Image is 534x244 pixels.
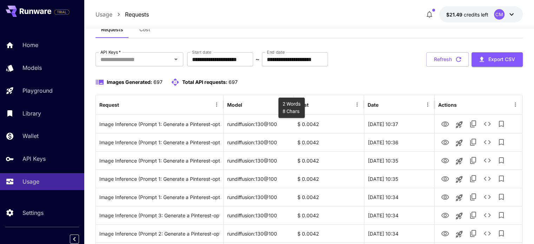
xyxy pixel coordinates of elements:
div: rundiffusion:130@100 [224,170,294,188]
button: Launch in playground [452,154,466,168]
a: Requests [125,10,149,19]
button: Open [171,54,181,64]
p: Settings [22,209,44,217]
button: Add to library [494,190,508,204]
button: Launch in playground [452,172,466,186]
button: Sort [120,100,130,110]
div: 20 Aug, 2025 10:34 [364,206,434,224]
button: Copy TaskUUID [466,208,480,222]
div: CM [494,9,505,20]
button: See details [480,208,494,222]
button: View Image [438,226,452,240]
button: See details [480,117,494,131]
button: Menu [212,100,222,110]
button: Copy TaskUUID [466,153,480,167]
span: Add your payment card to enable full platform functionality. [54,8,70,16]
div: $ 0.0042 [294,188,364,206]
button: View Image [438,208,452,222]
button: Sort [309,100,319,110]
p: Playground [22,86,53,95]
div: Click to copy prompt [99,152,220,170]
button: Launch in playground [452,227,466,241]
button: Export CSV [472,52,523,67]
button: Add to library [494,117,508,131]
button: Sort [379,100,389,110]
div: rundiffusion:130@100 [224,224,294,243]
button: See details [480,135,494,149]
div: rundiffusion:130@100 [224,151,294,170]
div: rundiffusion:130@100 [224,115,294,133]
button: Launch in playground [452,136,466,150]
button: $21.49014CM [439,6,523,22]
button: View Image [438,171,452,186]
span: credits left [464,12,488,18]
div: $ 0.0042 [294,224,364,243]
span: TRIAL [54,9,69,15]
div: Click to copy prompt [99,170,220,188]
button: Copy TaskUUID [466,172,480,186]
span: 697 [229,79,238,85]
button: Add to library [494,153,508,167]
p: Models [22,64,42,72]
button: View Image [438,153,452,167]
button: Menu [423,100,433,110]
button: Menu [352,100,362,110]
button: Refresh [426,52,469,67]
div: 20 Aug, 2025 10:37 [364,115,434,133]
div: rundiffusion:130@100 [224,206,294,224]
div: 20 Aug, 2025 10:34 [364,224,434,243]
label: Start date [192,49,211,55]
span: $21.49 [446,12,464,18]
div: $ 0.0042 [294,206,364,224]
p: ~ [256,55,259,64]
nav: breadcrumb [95,10,149,19]
div: 20 Aug, 2025 10:34 [364,188,434,206]
div: 20 Aug, 2025 10:36 [364,133,434,151]
div: $ 0.0042 [294,115,364,133]
div: 20 Aug, 2025 10:35 [364,170,434,188]
span: Total API requests: [182,79,228,85]
button: Menu [510,100,520,110]
div: rundiffusion:130@100 [224,133,294,151]
button: Collapse sidebar [70,235,79,244]
p: Library [22,109,41,118]
span: 697 [153,79,163,85]
span: Cost [139,26,150,33]
div: Click to copy prompt [99,206,220,224]
button: Copy TaskUUID [466,135,480,149]
button: Launch in playground [452,191,466,205]
div: Click to copy prompt [99,225,220,243]
button: See details [480,153,494,167]
div: $ 0.0042 [294,151,364,170]
button: Copy TaskUUID [466,190,480,204]
button: Add to library [494,226,508,240]
button: View Image [438,117,452,131]
div: $ 0.0042 [294,133,364,151]
div: Request [99,102,119,108]
span: Requests [101,26,123,33]
button: Copy TaskUUID [466,226,480,240]
label: End date [267,49,284,55]
p: Home [22,41,38,49]
button: Sort [243,100,253,110]
button: Add to library [494,172,508,186]
div: Click to copy prompt [99,188,220,206]
a: Usage [95,10,112,19]
div: rundiffusion:130@100 [224,188,294,206]
div: Date [368,102,378,108]
button: Launch in playground [452,209,466,223]
span: Images Generated: [107,79,152,85]
div: Actions [438,102,457,108]
button: See details [480,226,494,240]
button: See details [480,190,494,204]
p: API Keys [22,154,46,163]
button: Add to library [494,135,508,149]
div: 20 Aug, 2025 10:35 [364,151,434,170]
button: See details [480,172,494,186]
button: Add to library [494,208,508,222]
p: Usage [22,177,39,186]
div: Model [227,102,242,108]
div: Click to copy prompt [99,133,220,151]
